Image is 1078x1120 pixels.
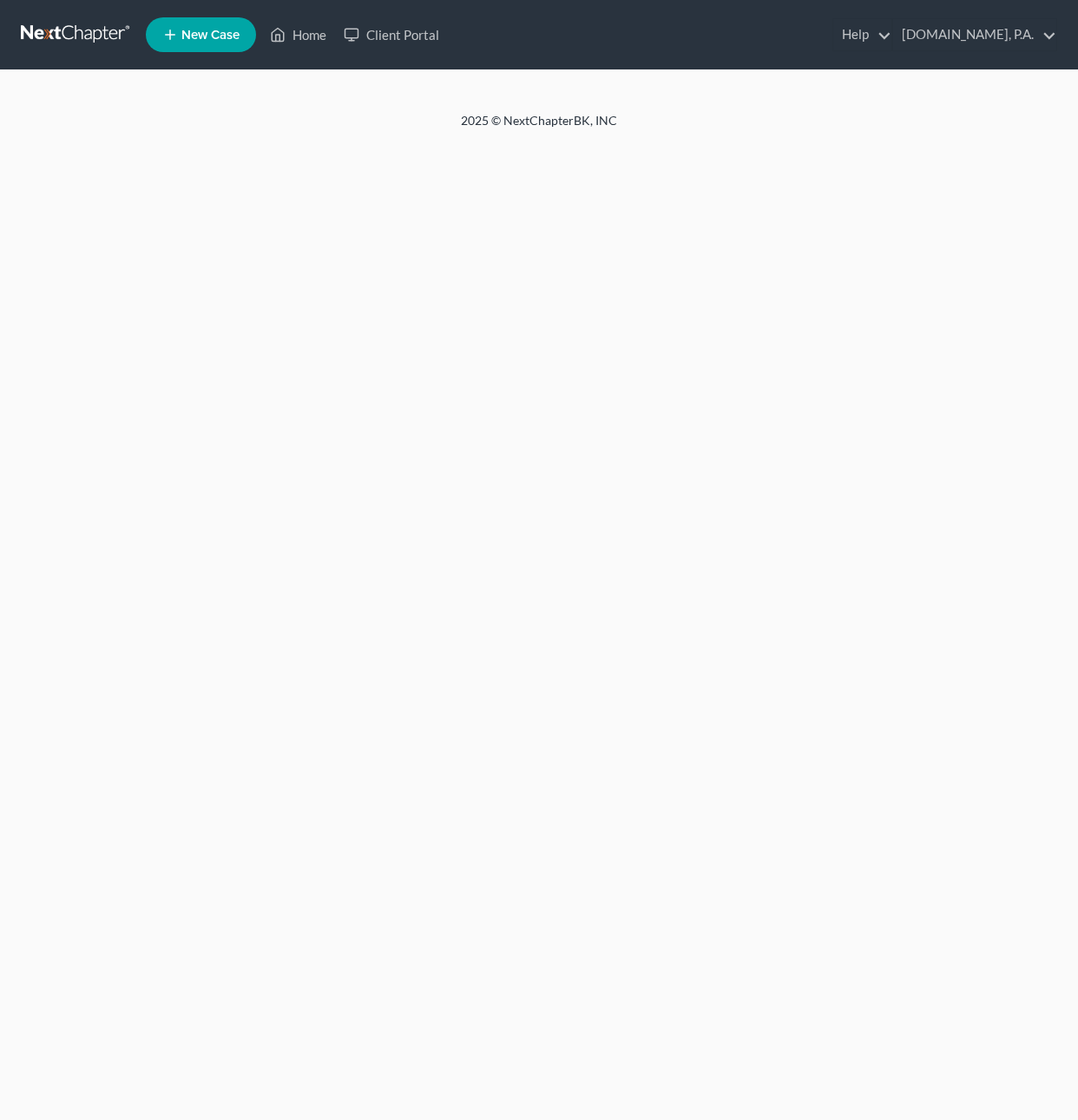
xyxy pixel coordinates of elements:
a: [DOMAIN_NAME], P.A. [893,19,1056,50]
new-legal-case-button: New Case [146,17,256,52]
a: Home [261,19,335,50]
a: Help [833,19,891,50]
a: Client Portal [335,19,448,50]
div: 2025 © NextChapterBK, INC [44,112,1034,143]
